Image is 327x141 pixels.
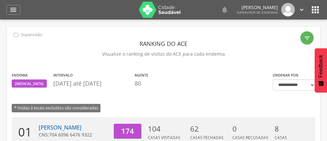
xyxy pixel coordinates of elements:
i:  [298,6,305,13]
p: 0 [232,124,271,134]
span: 174 [121,126,134,136]
i:  [13,31,20,38]
i:  [304,35,310,41]
i:  [310,5,320,15]
span: Casas Recusadas [232,135,268,140]
a:  [298,3,305,17]
label: Endemia [12,73,28,78]
i:  [221,6,229,14]
span: Supervisor de Endemias [237,10,278,15]
div: Filtro [300,31,314,45]
label: Ordenar por [273,73,298,78]
span: Feedback [318,55,324,78]
a:  [7,5,20,15]
button: Feedback - Mostrar pesquisa [315,48,327,92]
i:  [9,6,17,14]
span: * Visitas à locais excluídos são consideradas [12,104,100,112]
p: Supervisão [21,32,42,37]
label: Intervalo [53,73,73,78]
p: Visualize o ranking de visitas do ACE para cada endemia [12,49,315,59]
span: [MEDICAL_DATA] [15,81,44,86]
p: 104 [148,124,187,134]
p: CNS: [39,132,109,138]
a:  [221,3,229,17]
p: [DATE] até [DATE] [53,79,131,88]
p: 80 [135,79,148,88]
p: 62 [190,124,229,134]
p: 8 [275,124,314,134]
p: [PERSON_NAME] [237,5,278,10]
label: Agente [135,73,148,78]
span: Casas Visitadas [148,135,180,140]
span: 704 6096 6476 9322 [49,132,92,138]
a: [PERSON_NAME] [39,124,82,131]
header: Ranking do ACE [12,38,315,49]
span: Casas Fechadas [190,135,224,140]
